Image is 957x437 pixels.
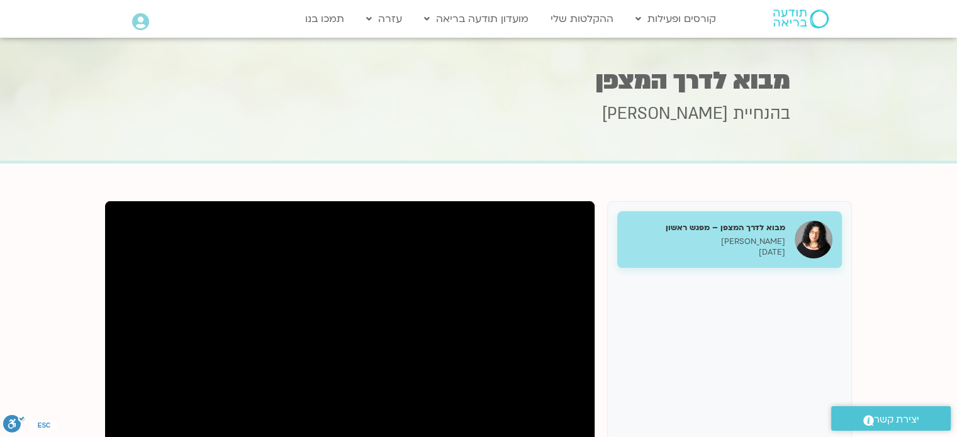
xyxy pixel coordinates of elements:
[773,9,829,28] img: תודעה בריאה
[299,7,350,31] a: תמכו בנו
[795,221,832,258] img: מבוא לדרך המצפן – מפגש ראשון
[627,222,785,233] h5: מבוא לדרך המצפן – מפגש ראשון
[831,406,951,431] a: יצירת קשר
[360,7,408,31] a: עזרה
[627,247,785,258] p: [DATE]
[733,102,790,125] span: בהנחיית
[167,69,790,93] h1: מבוא לדרך המצפן
[627,236,785,247] p: [PERSON_NAME]
[544,7,620,31] a: ההקלטות שלי
[418,7,535,31] a: מועדון תודעה בריאה
[874,411,919,428] span: יצירת קשר
[629,7,722,31] a: קורסים ופעילות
